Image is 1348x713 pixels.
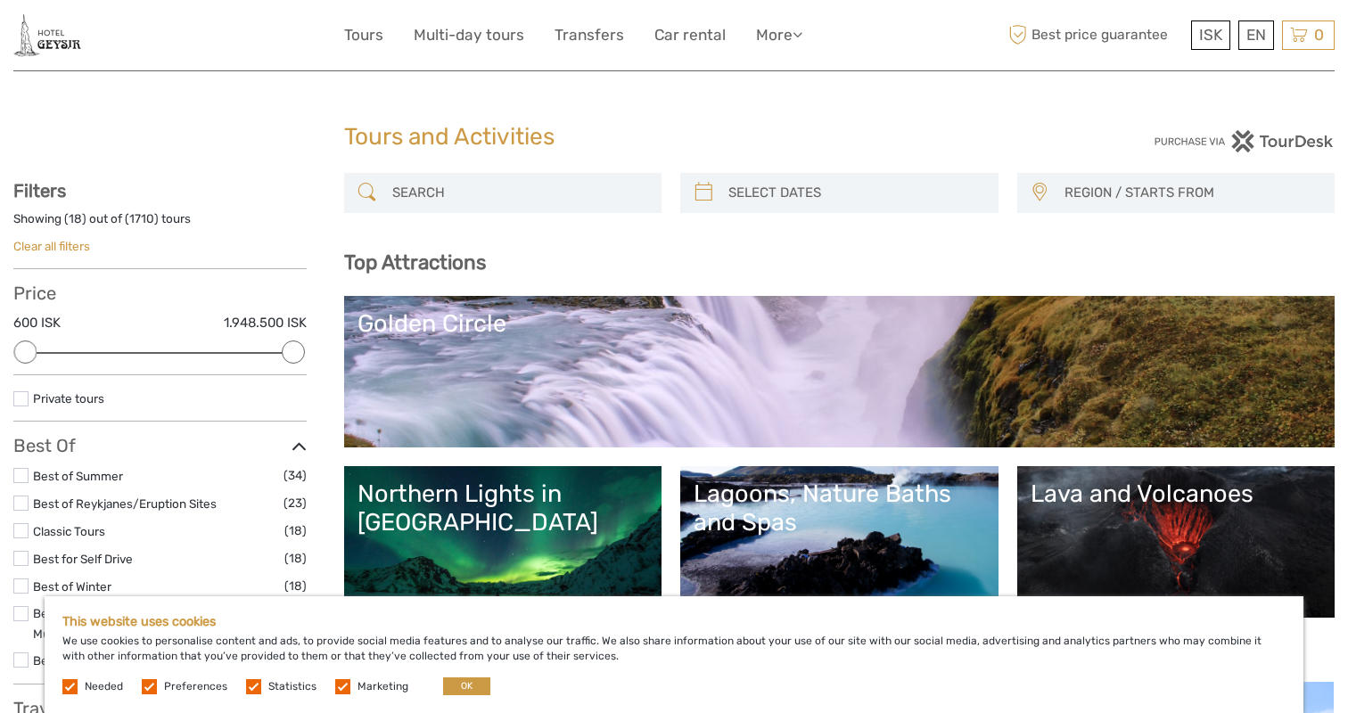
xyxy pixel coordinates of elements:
[33,606,281,641] a: Best of [GEOGRAPHIC_DATA] - Attractions & Museums
[694,479,985,604] a: Lagoons, Nature Baths and Spas
[13,314,61,332] label: 600 ISK
[1154,130,1335,152] img: PurchaseViaTourDesk.png
[284,520,307,541] span: (18)
[13,210,307,238] div: Showing ( ) out of ( ) tours
[358,309,1322,434] a: Golden Circle
[358,679,408,694] label: Marketing
[344,250,486,275] b: Top Attractions
[85,679,123,694] label: Needed
[385,177,653,209] input: SEARCH
[33,391,104,406] a: Private tours
[13,13,81,57] img: 2245-fc00950d-c906-46d7-b8c2-e740c3f96a38_logo_small.jpg
[13,180,66,201] strong: Filters
[344,123,1005,152] h1: Tours and Activities
[443,677,490,695] button: OK
[129,210,154,227] label: 1710
[1005,20,1188,50] span: Best price guarantee
[268,679,316,694] label: Statistics
[694,479,985,537] div: Lagoons, Nature Baths and Spas
[555,22,624,48] a: Transfers
[45,596,1303,713] div: We use cookies to personalise content and ads, to provide social media features and to analyse ou...
[69,210,82,227] label: 18
[284,465,307,486] span: (34)
[224,314,307,332] label: 1.948.500 ISK
[13,435,307,456] h3: Best Of
[13,283,307,304] h3: Price
[33,579,111,594] a: Best of Winter
[721,177,990,209] input: SELECT DATES
[1031,479,1322,508] div: Lava and Volcanoes
[13,239,90,253] a: Clear all filters
[284,548,307,569] span: (18)
[1056,178,1327,208] button: REGION / STARTS FROM
[164,679,227,694] label: Preferences
[344,22,383,48] a: Tours
[756,22,802,48] a: More
[358,479,649,537] div: Northern Lights in [GEOGRAPHIC_DATA]
[1031,479,1322,604] a: Lava and Volcanoes
[33,552,133,566] a: Best for Self Drive
[33,469,123,483] a: Best of Summer
[284,493,307,513] span: (23)
[62,614,1286,629] h5: This website uses cookies
[33,496,217,511] a: Best of Reykjanes/Eruption Sites
[654,22,726,48] a: Car rental
[414,22,524,48] a: Multi-day tours
[284,576,307,596] span: (18)
[358,479,649,604] a: Northern Lights in [GEOGRAPHIC_DATA]
[1199,26,1222,44] span: ISK
[33,524,105,538] a: Classic Tours
[1238,20,1274,50] div: EN
[358,309,1322,338] div: Golden Circle
[1311,26,1327,44] span: 0
[33,653,129,668] a: Best of Multi-Day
